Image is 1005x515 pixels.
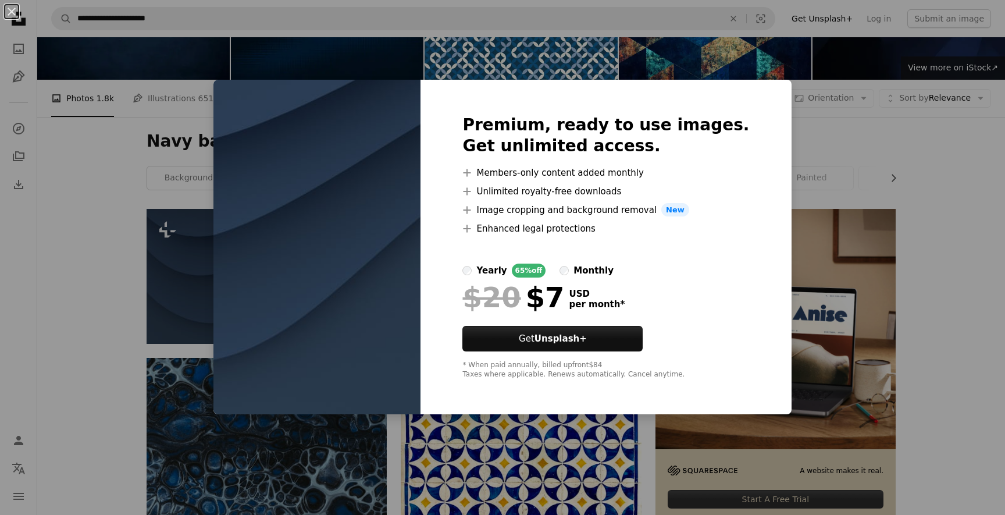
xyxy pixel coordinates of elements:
[512,264,546,278] div: 65% off
[462,222,749,236] li: Enhanced legal protections
[462,326,643,351] button: GetUnsplash+
[559,266,569,275] input: monthly
[462,166,749,180] li: Members-only content added monthly
[661,203,689,217] span: New
[213,80,420,415] img: premium_photo-1670476501160-a37b1e9bb0fe
[462,266,472,275] input: yearly65%off
[462,184,749,198] li: Unlimited royalty-free downloads
[534,333,587,344] strong: Unsplash+
[569,289,625,299] span: USD
[573,264,614,278] div: monthly
[462,115,749,157] h2: Premium, ready to use images. Get unlimited access.
[462,282,564,312] div: $7
[569,299,625,310] span: per month *
[462,361,749,379] div: * When paid annually, billed upfront $84 Taxes where applicable. Renews automatically. Cancel any...
[476,264,507,278] div: yearly
[462,203,749,217] li: Image cropping and background removal
[462,282,521,312] span: $20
